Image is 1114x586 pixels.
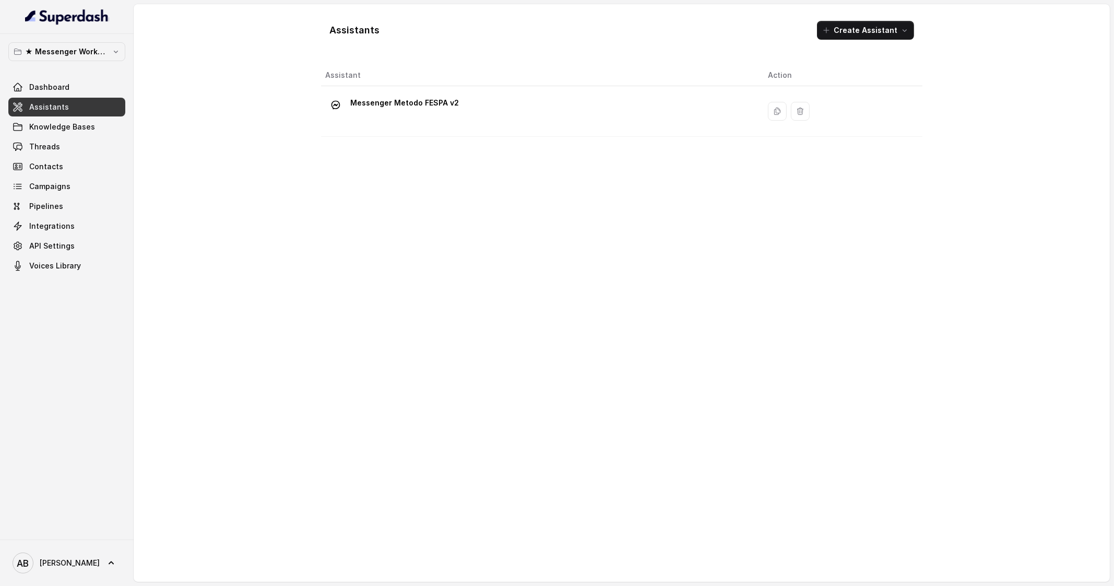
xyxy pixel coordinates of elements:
[40,558,100,568] span: [PERSON_NAME]
[8,177,125,196] a: Campaigns
[8,118,125,136] a: Knowledge Bases
[321,65,760,86] th: Assistant
[29,181,70,192] span: Campaigns
[8,197,125,216] a: Pipelines
[29,122,95,132] span: Knowledge Bases
[17,558,29,569] text: AB
[29,261,81,271] span: Voices Library
[29,221,75,231] span: Integrations
[8,548,125,578] a: [PERSON_NAME]
[29,82,69,92] span: Dashboard
[760,65,922,86] th: Action
[329,22,380,39] h1: Assistants
[8,98,125,116] a: Assistants
[29,142,60,152] span: Threads
[8,42,125,61] button: ★ Messenger Workspace
[29,201,63,212] span: Pipelines
[8,237,125,255] a: API Settings
[8,78,125,97] a: Dashboard
[8,256,125,275] a: Voices Library
[29,241,75,251] span: API Settings
[25,8,109,25] img: light.svg
[350,95,459,111] p: Messenger Metodo FESPA v2
[8,217,125,236] a: Integrations
[8,157,125,176] a: Contacts
[29,102,69,112] span: Assistants
[29,161,63,172] span: Contacts
[25,45,109,58] p: ★ Messenger Workspace
[8,137,125,156] a: Threads
[817,21,914,40] button: Create Assistant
